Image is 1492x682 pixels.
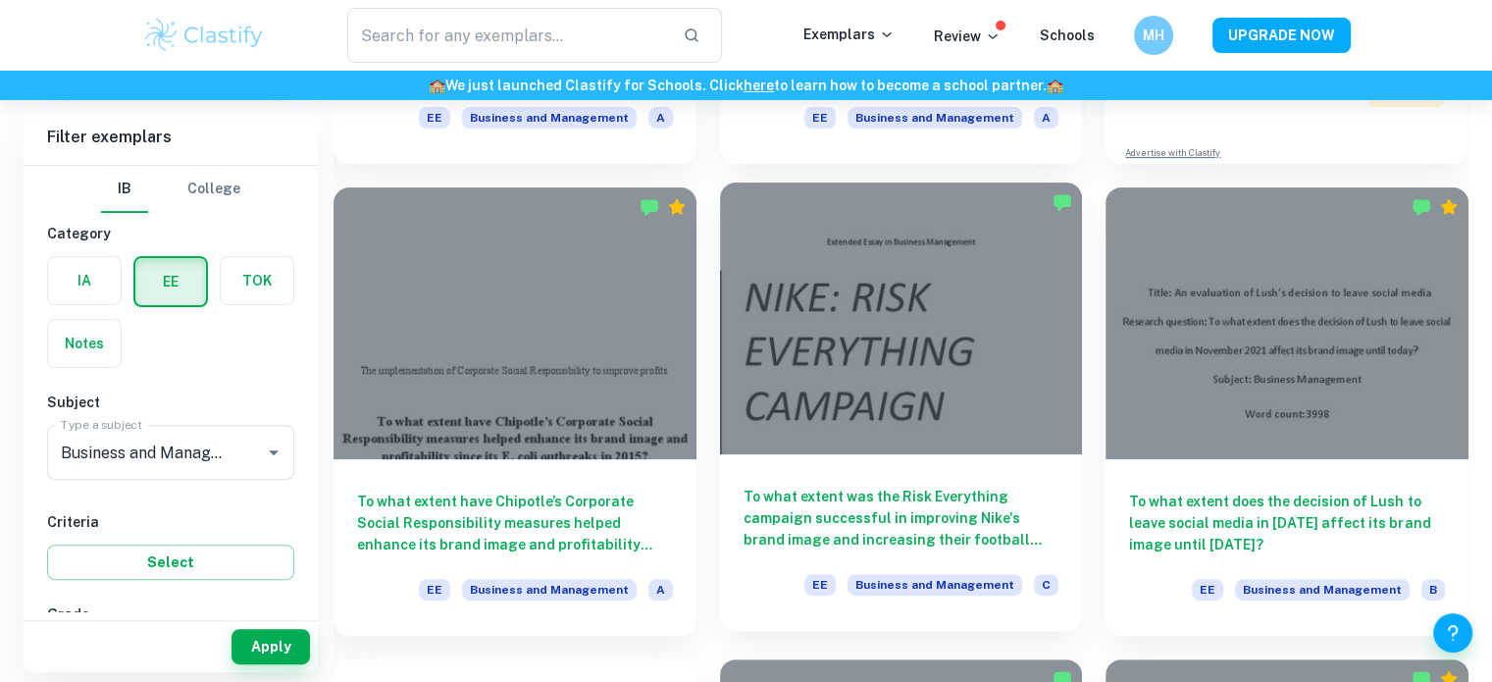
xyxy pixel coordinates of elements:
img: Marked [640,197,659,217]
div: Premium [1439,197,1459,217]
span: A [648,107,673,129]
a: To what extent does the decision of Lush to leave social media in [DATE] affect its brand image u... [1106,187,1468,636]
button: MH [1134,16,1173,55]
a: Schools [1040,27,1095,43]
div: Premium [667,197,687,217]
img: Marked [1053,192,1072,212]
img: Marked [1412,197,1431,217]
p: Exemplars [803,24,895,45]
a: To what extent have Chipotle’s Corporate Social Responsibility measures helped enhance its brand ... [334,187,696,636]
span: B [1421,579,1445,601]
span: EE [804,107,836,129]
span: Business and Management [462,107,637,129]
a: To what extent was the Risk Everything campaign successful in improving Nike's brand image and in... [720,187,1083,636]
span: 🏫 [1047,78,1063,93]
button: UPGRADE NOW [1212,18,1351,53]
input: Search for any exemplars... [347,8,668,63]
span: A [648,579,673,601]
button: Notes [48,320,121,367]
span: Business and Management [848,107,1022,129]
span: EE [419,579,450,601]
h6: To what extent was the Risk Everything campaign successful in improving Nike's brand image and in... [744,486,1059,551]
span: A [1034,107,1058,129]
div: Filter type choice [101,166,240,213]
label: Type a subject [61,416,142,433]
h6: To what extent does the decision of Lush to leave social media in [DATE] affect its brand image u... [1129,491,1445,555]
img: Clastify logo [142,16,267,55]
h6: Category [47,223,294,244]
a: Advertise with Clastify [1125,146,1220,160]
h6: MH [1142,25,1164,46]
button: College [187,166,240,213]
span: Business and Management [462,579,637,601]
button: Help and Feedback [1433,613,1472,653]
span: Business and Management [1235,579,1410,601]
span: Business and Management [848,574,1022,596]
button: EE [135,258,206,305]
h6: Subject [47,392,294,413]
button: IA [48,257,121,304]
button: Open [260,439,287,466]
button: Apply [232,629,310,664]
h6: To what extent have Chipotle’s Corporate Social Responsibility measures helped enhance its brand ... [357,491,673,555]
p: Review [934,26,1001,47]
span: C [1034,574,1058,596]
a: here [744,78,774,93]
button: TOK [221,257,293,304]
button: Select [47,545,294,580]
span: EE [1192,579,1223,601]
h6: Grade [47,603,294,625]
h6: We just launched Clastify for Schools. Click to learn how to become a school partner. [4,75,1488,96]
h6: Criteria [47,511,294,533]
button: IB [101,166,148,213]
span: 🏫 [429,78,445,93]
h6: Filter exemplars [24,110,318,165]
span: EE [419,107,450,129]
span: EE [804,574,836,596]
